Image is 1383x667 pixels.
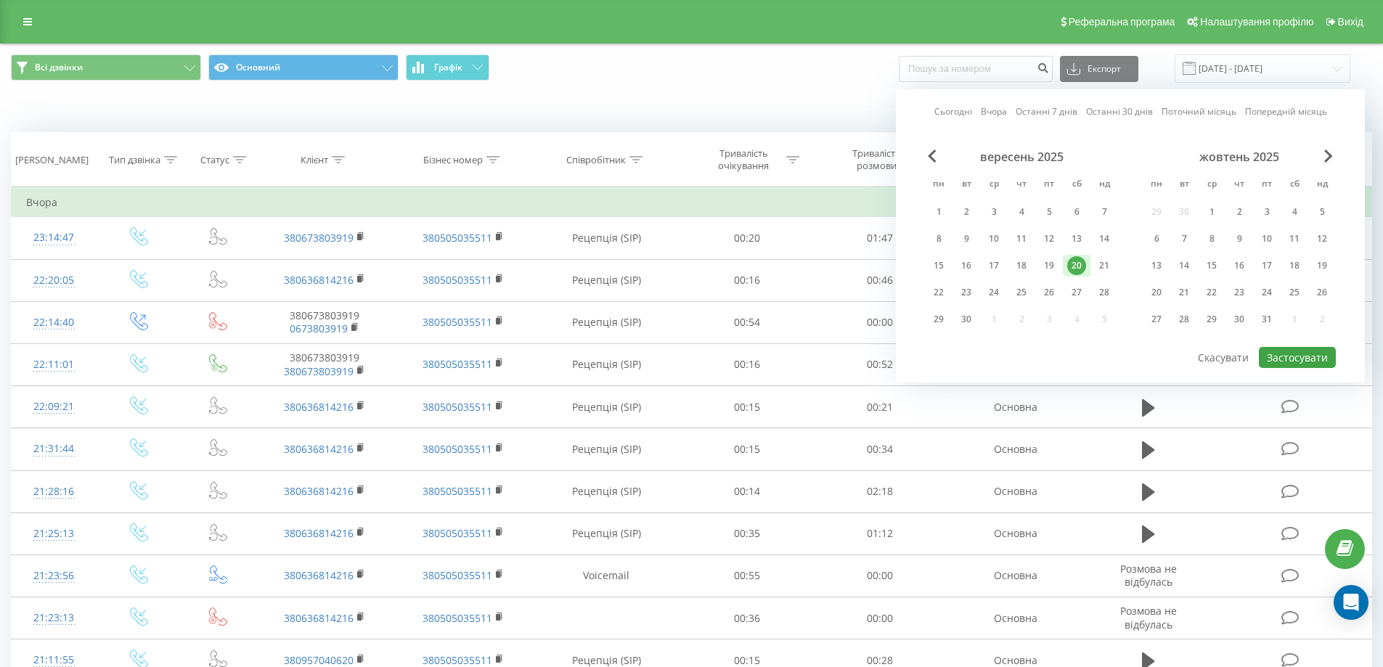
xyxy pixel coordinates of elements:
span: Розмова не відбулась [1120,562,1177,589]
td: Рецепція (SIP) [532,512,681,555]
div: пн 15 вер 2025 р. [925,255,952,277]
div: 16 [957,256,976,275]
a: 380636814216 [284,568,354,582]
div: Тривалість очікування [705,147,783,172]
div: [PERSON_NAME] [15,154,89,166]
div: ср 8 жовт 2025 р. [1198,228,1225,250]
div: 22:11:01 [26,351,82,379]
div: 5 [1313,202,1331,221]
div: 1 [929,202,948,221]
div: чт 23 жовт 2025 р. [1225,282,1253,303]
div: сб 27 вер 2025 р. [1063,282,1090,303]
div: 26 [1040,283,1058,302]
div: пн 13 жовт 2025 р. [1143,255,1170,277]
div: 24 [984,283,1003,302]
td: Рецепція (SIP) [532,386,681,428]
div: 8 [1202,229,1221,248]
td: Вчора [12,188,1372,217]
div: 4 [1012,202,1031,221]
div: жовтень 2025 [1143,150,1336,164]
td: 01:47 [814,217,947,259]
div: вт 23 вер 2025 р. [952,282,980,303]
div: 21:25:13 [26,520,82,548]
a: Останні 30 днів [1086,105,1153,118]
div: 29 [1202,310,1221,329]
div: 10 [984,229,1003,248]
div: 3 [1257,202,1276,221]
td: Рецепція (SIP) [532,259,681,301]
td: 00:00 [814,301,947,343]
div: чт 2 жовт 2025 р. [1225,201,1253,223]
td: 00:16 [681,343,814,385]
div: сб 4 жовт 2025 р. [1281,201,1308,223]
div: ср 17 вер 2025 р. [980,255,1008,277]
td: 00:15 [681,428,814,470]
div: чт 11 вер 2025 р. [1008,228,1035,250]
a: 380505035511 [423,484,492,498]
abbr: субота [1284,174,1305,196]
div: 22 [929,283,948,302]
td: Основна [946,512,1084,555]
a: 380636814216 [284,611,354,625]
div: 11 [1012,229,1031,248]
div: 28 [1095,283,1114,302]
div: 2 [1230,202,1249,221]
span: Next Month [1324,150,1333,163]
td: Рецепція (SIP) [532,470,681,512]
div: пт 26 вер 2025 р. [1035,282,1063,303]
div: Open Intercom Messenger [1334,585,1368,620]
div: 19 [1313,256,1331,275]
div: 26 [1313,283,1331,302]
div: Бізнес номер [423,154,483,166]
div: 13 [1147,256,1166,275]
div: 9 [1230,229,1249,248]
td: 00:36 [681,597,814,639]
a: 380673803919 [284,364,354,378]
div: ср 10 вер 2025 р. [980,228,1008,250]
a: 380636814216 [284,273,354,287]
div: 22 [1202,283,1221,302]
div: вт 21 жовт 2025 р. [1170,282,1198,303]
div: чт 30 жовт 2025 р. [1225,308,1253,330]
div: 3 [984,202,1003,221]
button: Графік [406,54,489,81]
div: чт 25 вер 2025 р. [1008,282,1035,303]
div: 25 [1285,283,1304,302]
a: Сьогодні [934,105,972,118]
div: ср 24 вер 2025 р. [980,282,1008,303]
div: нд 26 жовт 2025 р. [1308,282,1336,303]
div: 4 [1285,202,1304,221]
div: 13 [1067,229,1086,248]
div: 27 [1147,310,1166,329]
td: 01:12 [814,512,947,555]
div: чт 9 жовт 2025 р. [1225,228,1253,250]
div: 21 [1175,283,1194,302]
div: пн 1 вер 2025 р. [925,201,952,223]
div: 16 [1230,256,1249,275]
div: 22:14:40 [26,308,82,337]
div: пт 5 вер 2025 р. [1035,201,1063,223]
abbr: неділя [1093,174,1115,196]
div: 21 [1095,256,1114,275]
td: 380673803919 [256,301,393,343]
button: Застосувати [1259,347,1336,368]
div: пт 3 жовт 2025 р. [1253,201,1281,223]
abbr: п’ятниця [1038,174,1060,196]
a: 380505035511 [423,653,492,667]
input: Пошук за номером [899,56,1053,82]
div: нд 12 жовт 2025 р. [1308,228,1336,250]
div: 12 [1040,229,1058,248]
td: Рецепція (SIP) [532,343,681,385]
button: Скасувати [1190,347,1257,368]
div: 30 [957,310,976,329]
a: 380505035511 [423,568,492,582]
div: 21:23:13 [26,604,82,632]
div: вт 30 вер 2025 р. [952,308,980,330]
a: 380505035511 [423,315,492,329]
div: 6 [1147,229,1166,248]
div: нд 7 вер 2025 р. [1090,201,1118,223]
div: 1 [1202,202,1221,221]
td: 00:15 [681,386,814,428]
div: 29 [929,310,948,329]
a: 380505035511 [423,273,492,287]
